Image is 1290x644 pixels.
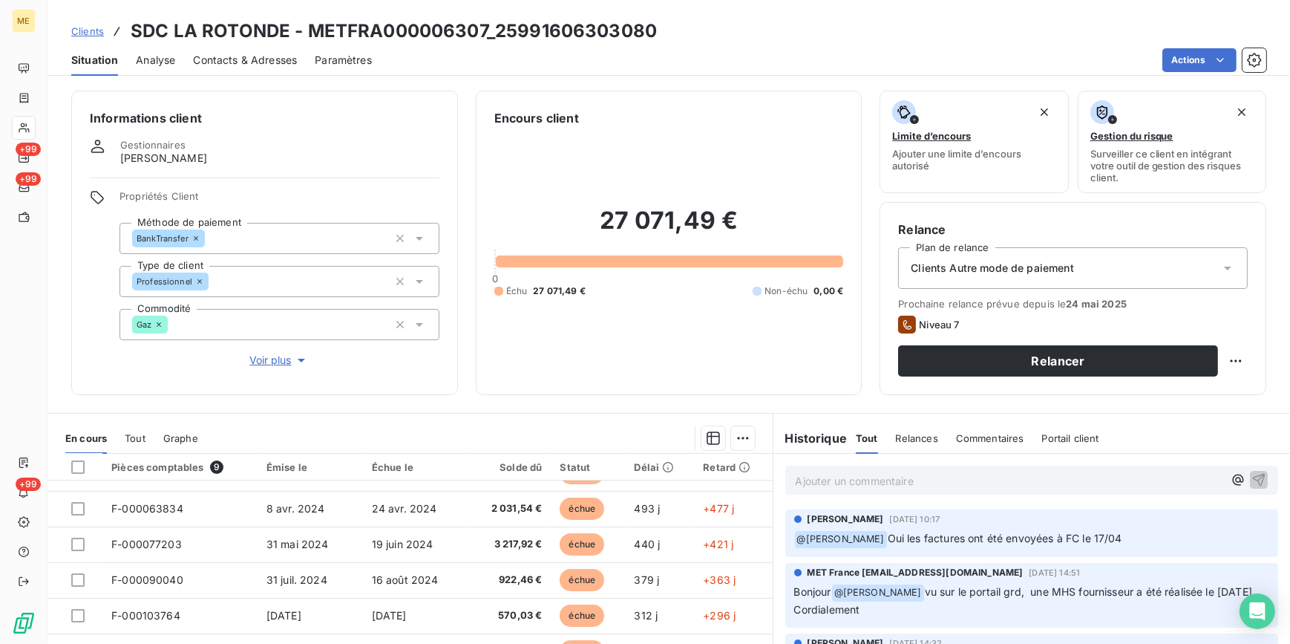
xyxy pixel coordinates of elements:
[560,498,604,520] span: échue
[136,53,175,68] span: Analyse
[911,261,1074,276] span: Clients Autre mode de paiement
[266,461,354,473] div: Émise le
[65,432,107,444] span: En cours
[794,585,831,598] span: Bonjour
[477,537,543,552] span: 3 217,92 €
[1090,148,1254,183] span: Surveiller ce client en intégrant votre outil de gestion des risques client.
[1042,432,1099,444] span: Portail client
[266,573,327,586] span: 31 juil. 2024
[163,432,198,444] span: Graphe
[71,25,104,37] span: Clients
[209,275,220,288] input: Ajouter une valeur
[210,461,223,474] span: 9
[12,611,36,635] img: Logo LeanPay
[919,319,959,331] span: Niveau 7
[125,432,145,444] span: Tout
[1162,48,1237,72] button: Actions
[888,532,1122,544] span: Oui les factures ont été envoyées à FC le 17/04
[494,109,579,127] h6: Encours client
[477,608,543,623] span: 570,03 €
[795,531,887,548] span: @ [PERSON_NAME]
[832,585,924,602] span: @ [PERSON_NAME]
[808,566,1024,579] span: MET France [EMAIL_ADDRESS][DOMAIN_NAME]
[90,109,439,127] h6: Informations client
[137,234,189,243] span: BankTransfer
[16,172,41,186] span: +99
[1240,593,1275,629] div: Open Intercom Messenger
[1078,91,1266,193] button: Gestion du risqueSurveiller ce client en intégrant votre outil de gestion des risques client.
[889,515,940,524] span: [DATE] 10:17
[808,513,884,526] span: [PERSON_NAME]
[703,461,763,473] div: Retard
[703,609,736,622] span: +296 j
[477,573,543,588] span: 922,46 €
[193,53,297,68] span: Contacts & Adresses
[773,429,848,447] h6: Historique
[12,146,35,169] a: +99
[560,605,604,627] span: échue
[703,573,736,586] span: +363 j
[477,501,543,516] span: 2 031,54 €
[137,320,151,329] span: Gaz
[635,502,661,515] span: 493 j
[16,478,41,491] span: +99
[892,148,1055,172] span: Ajouter une limite d’encours autorisé
[205,232,217,245] input: Ajouter une valeur
[494,206,844,250] h2: 27 071,49 €
[111,609,180,622] span: F-000103764
[764,284,808,298] span: Non-échu
[137,277,192,286] span: Professionnel
[372,609,407,622] span: [DATE]
[249,353,309,368] span: Voir plus
[131,18,657,45] h3: SDC LA ROTONDE - METFRA000006307_25991606303080
[111,502,183,515] span: F-000063834
[12,175,35,199] a: +99
[1066,298,1127,310] span: 24 mai 2025
[794,585,1259,616] span: vu sur le portail grd, une MHS fournisseur a été réalisée le [DATE]. Cordialement
[635,538,661,550] span: 440 j
[372,461,459,473] div: Échue le
[372,502,437,515] span: 24 avr. 2024
[120,151,207,166] span: [PERSON_NAME]
[892,130,971,142] span: Limite d’encours
[119,190,439,211] span: Propriétés Client
[898,221,1248,238] h6: Relance
[492,273,498,284] span: 0
[372,538,433,550] span: 19 juin 2024
[477,461,543,473] div: Solde dû
[506,284,528,298] span: Échu
[856,432,878,444] span: Tout
[813,284,843,298] span: 0,00 €
[266,609,301,622] span: [DATE]
[315,53,372,68] span: Paramètres
[71,53,118,68] span: Situation
[120,139,186,151] span: Gestionnaires
[635,461,686,473] div: Délai
[16,143,41,156] span: +99
[703,502,734,515] span: +477 j
[168,318,180,331] input: Ajouter une valeur
[896,432,938,444] span: Relances
[71,24,104,39] a: Clients
[898,298,1248,310] span: Prochaine relance prévue depuis le
[560,569,604,591] span: échue
[956,432,1024,444] span: Commentaires
[119,352,439,368] button: Voir plus
[111,573,183,586] span: F-000090040
[266,502,325,515] span: 8 avr. 2024
[1090,130,1173,142] span: Gestion du risque
[533,284,586,298] span: 27 071,49 €
[12,9,36,33] div: ME
[880,91,1068,193] button: Limite d’encoursAjouter une limite d’encours autorisé
[898,345,1218,377] button: Relancer
[266,538,329,550] span: 31 mai 2024
[560,461,616,473] div: Statut
[372,573,439,586] span: 16 août 2024
[703,538,733,550] span: +421 j
[111,538,182,550] span: F-000077203
[560,533,604,556] span: échue
[1029,568,1080,577] span: [DATE] 14:51
[111,461,249,474] div: Pièces comptables
[635,609,658,622] span: 312 j
[635,573,660,586] span: 379 j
